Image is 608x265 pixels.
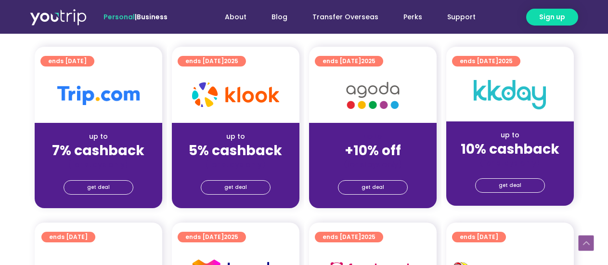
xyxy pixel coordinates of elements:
span: ends [DATE] [185,232,238,242]
span: 2025 [361,57,375,65]
span: get deal [224,181,247,194]
span: ends [DATE] [48,56,87,66]
div: (for stays only) [317,159,429,170]
span: up to [364,132,382,141]
span: get deal [499,179,521,192]
span: 2025 [498,57,513,65]
span: ends [DATE] [323,232,375,242]
a: ends [DATE]2025 [178,56,246,66]
a: About [212,8,259,26]
a: ends [DATE] [452,232,506,242]
span: ends [DATE] [323,56,375,66]
a: ends [DATE]2025 [315,56,383,66]
span: ends [DATE] [460,56,513,66]
span: Sign up [539,12,565,22]
a: get deal [64,180,133,195]
span: 2025 [224,57,238,65]
strong: 5% cashback [189,141,282,160]
a: get deal [338,180,408,195]
a: Sign up [526,9,578,26]
span: 2025 [361,233,375,241]
div: (for stays only) [454,158,566,168]
span: | [103,12,168,22]
a: get deal [201,180,271,195]
div: (for stays only) [42,159,155,170]
div: up to [454,130,566,140]
div: up to [180,132,292,142]
strong: 10% cashback [461,140,559,159]
a: Perks [391,8,435,26]
a: get deal [475,178,545,193]
a: Blog [259,8,300,26]
span: 2025 [224,233,238,241]
nav: Menu [194,8,488,26]
span: get deal [87,181,110,194]
a: Transfer Overseas [300,8,391,26]
div: up to [42,132,155,142]
strong: +10% off [345,141,401,160]
span: ends [DATE] [185,56,238,66]
span: Personal [103,12,135,22]
a: ends [DATE] [41,232,95,242]
a: ends [DATE]2025 [315,232,383,242]
a: Support [435,8,488,26]
a: Business [137,12,168,22]
span: get deal [362,181,384,194]
a: ends [DATE] [40,56,94,66]
span: ends [DATE] [460,232,498,242]
a: ends [DATE]2025 [452,56,520,66]
a: ends [DATE]2025 [178,232,246,242]
span: ends [DATE] [49,232,88,242]
div: (for stays only) [180,159,292,170]
strong: 7% cashback [52,141,144,160]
